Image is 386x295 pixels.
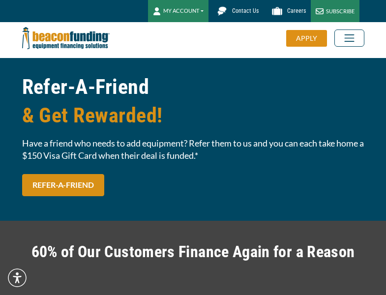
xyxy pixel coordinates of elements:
h2: 60% of Our Customers Finance Again for a Reason [22,240,364,263]
div: APPLY [286,30,327,47]
img: Beacon Funding chat [213,2,231,20]
a: Contact Us [208,2,264,20]
span: & Get Rewarded! [22,101,364,130]
button: Toggle navigation [334,29,364,47]
img: Beacon Funding Corporation logo [22,22,110,54]
a: REFER-A-FRIEND [22,174,104,196]
h1: Refer-A-Friend [22,73,364,130]
span: Have a friend who needs to add equipment? Refer them to us and you can each take home a $150 Visa... [22,137,364,162]
img: Beacon Funding Careers [268,2,286,20]
span: Contact Us [232,7,259,14]
a: Careers [264,2,311,20]
a: APPLY [286,30,334,47]
span: Careers [287,7,306,14]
